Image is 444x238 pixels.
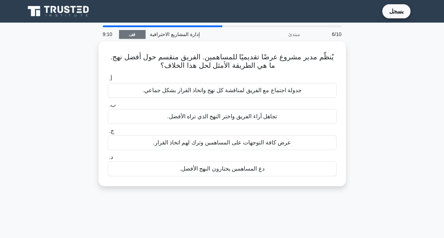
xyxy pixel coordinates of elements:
[103,31,112,37] font: 9:10
[150,31,200,37] font: إدارة المشاريع الاحترافية
[385,7,408,16] a: يسجل
[109,154,113,160] font: د.
[153,139,291,145] font: عرض كافة التوجهات على المساهمين وترك لهم اتخاذ القرار.
[109,128,114,134] font: ج.
[142,87,302,93] font: جدولة اجتماع مع الفريق لمناقشة كل نهج واتخاذ القرار بشكل جماعي.
[109,102,116,108] font: ب.
[111,53,334,69] font: يُنظّم مدير مشروع عرضًا تقديميًا للمساهمين. الفريق منقسم حول أفضل نهج. ما هي الطريقة الأمثل لحل ه...
[109,76,112,82] font: أ.
[167,113,277,119] font: تجاهل آراء الفريق واختر النهج الذي تراه الأفضل.
[332,31,341,37] font: 6/10
[389,8,403,14] font: يسجل
[129,32,135,37] font: قف
[119,30,146,39] a: قف
[179,166,264,172] font: دع المساهمين يختارون النهج الأفضل.
[288,31,300,37] font: مبتدئ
